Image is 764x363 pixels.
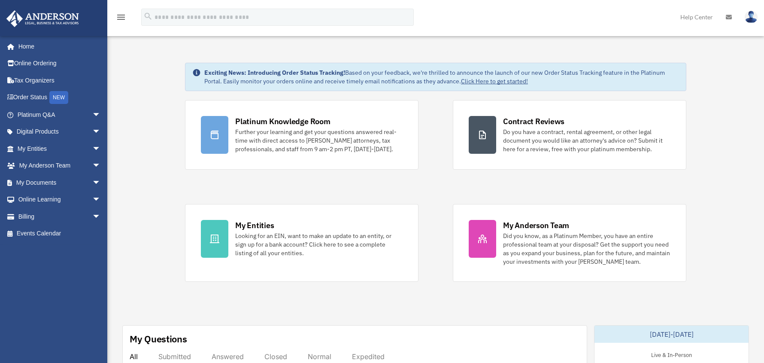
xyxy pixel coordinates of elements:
[6,38,109,55] a: Home
[594,326,749,343] div: [DATE]-[DATE]
[6,72,114,89] a: Tax Organizers
[6,225,114,242] a: Events Calendar
[6,191,114,208] a: Online Learningarrow_drop_down
[6,55,114,72] a: Online Ordering
[503,220,569,231] div: My Anderson Team
[461,77,528,85] a: Click Here to get started!
[143,12,153,21] i: search
[116,15,126,22] a: menu
[6,106,114,123] a: Platinum Q&Aarrow_drop_down
[453,100,686,170] a: Contract Reviews Do you have a contract, rental agreement, or other legal document you would like...
[6,89,114,107] a: Order StatusNEW
[235,116,330,127] div: Platinum Knowledge Room
[503,232,670,266] div: Did you know, as a Platinum Member, you have an entire professional team at your disposal? Get th...
[92,106,109,124] span: arrow_drop_down
[644,350,699,359] div: Live & In-Person
[185,100,418,170] a: Platinum Knowledge Room Further your learning and get your questions answered real-time with dire...
[92,123,109,141] span: arrow_drop_down
[352,352,385,361] div: Expedited
[130,332,187,345] div: My Questions
[204,69,345,76] strong: Exciting News: Introducing Order Status Tracking!
[185,204,418,282] a: My Entities Looking for an EIN, want to make an update to an entity, or sign up for a bank accoun...
[6,123,114,140] a: Digital Productsarrow_drop_down
[204,68,679,85] div: Based on your feedback, we're thrilled to announce the launch of our new Order Status Tracking fe...
[6,174,114,191] a: My Documentsarrow_drop_down
[4,10,82,27] img: Anderson Advisors Platinum Portal
[308,352,331,361] div: Normal
[264,352,287,361] div: Closed
[116,12,126,22] i: menu
[235,128,403,153] div: Further your learning and get your questions answered real-time with direct access to [PERSON_NAM...
[130,352,138,361] div: All
[212,352,244,361] div: Answered
[6,157,114,174] a: My Anderson Teamarrow_drop_down
[92,140,109,158] span: arrow_drop_down
[92,191,109,209] span: arrow_drop_down
[235,220,274,231] div: My Entities
[92,174,109,192] span: arrow_drop_down
[6,140,114,157] a: My Entitiesarrow_drop_down
[235,232,403,257] div: Looking for an EIN, want to make an update to an entity, or sign up for a bank account? Click her...
[503,116,564,127] div: Contract Reviews
[92,208,109,226] span: arrow_drop_down
[158,352,191,361] div: Submitted
[92,157,109,175] span: arrow_drop_down
[745,11,758,23] img: User Pic
[453,204,686,282] a: My Anderson Team Did you know, as a Platinum Member, you have an entire professional team at your...
[6,208,114,225] a: Billingarrow_drop_down
[503,128,670,153] div: Do you have a contract, rental agreement, or other legal document you would like an attorney's ad...
[49,91,68,104] div: NEW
